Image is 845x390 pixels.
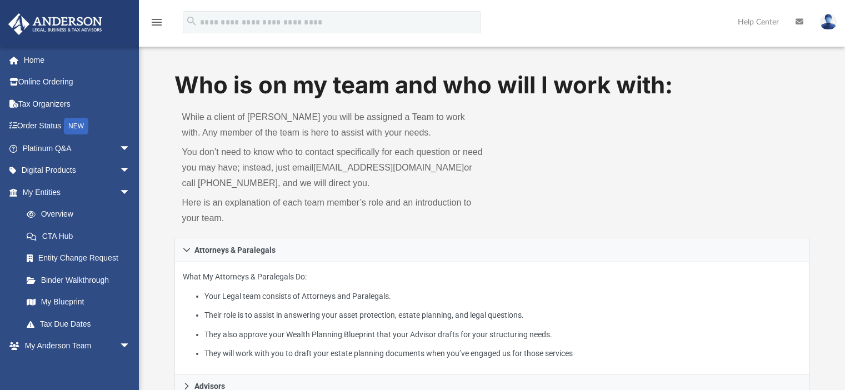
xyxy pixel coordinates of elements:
[8,335,142,357] a: My Anderson Teamarrow_drop_down
[8,93,147,115] a: Tax Organizers
[5,13,106,35] img: Anderson Advisors Platinum Portal
[119,159,142,182] span: arrow_drop_down
[174,238,810,262] a: Attorneys & Paralegals
[8,159,147,182] a: Digital Productsarrow_drop_down
[8,115,147,138] a: Order StatusNEW
[119,181,142,204] span: arrow_drop_down
[174,262,810,375] div: Attorneys & Paralegals
[194,246,276,254] span: Attorneys & Paralegals
[183,270,802,361] p: What My Attorneys & Paralegals Do:
[16,313,147,335] a: Tax Due Dates
[204,308,802,322] li: Their role is to assist in answering your asset protection, estate planning, and legal questions.
[119,137,142,160] span: arrow_drop_down
[186,15,198,27] i: search
[313,163,464,172] a: [EMAIL_ADDRESS][DOMAIN_NAME]
[16,291,142,313] a: My Blueprint
[8,49,147,71] a: Home
[16,203,147,226] a: Overview
[150,21,163,29] a: menu
[174,69,810,102] h1: Who is on my team and who will I work with:
[8,71,147,93] a: Online Ordering
[16,225,147,247] a: CTA Hub
[119,335,142,358] span: arrow_drop_down
[204,289,802,303] li: Your Legal team consists of Attorneys and Paralegals.
[182,109,484,141] p: While a client of [PERSON_NAME] you will be assigned a Team to work with. Any member of the team ...
[150,16,163,29] i: menu
[64,118,88,134] div: NEW
[8,137,147,159] a: Platinum Q&Aarrow_drop_down
[16,247,147,269] a: Entity Change Request
[194,382,225,390] span: Advisors
[820,14,837,30] img: User Pic
[182,144,484,191] p: You don’t need to know who to contact specifically for each question or need you may have; instea...
[204,347,802,361] li: They will work with you to draft your estate planning documents when you’ve engaged us for those ...
[204,328,802,342] li: They also approve your Wealth Planning Blueprint that your Advisor drafts for your structuring ne...
[16,269,147,291] a: Binder Walkthrough
[182,195,484,226] p: Here is an explanation of each team member’s role and an introduction to your team.
[8,181,147,203] a: My Entitiesarrow_drop_down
